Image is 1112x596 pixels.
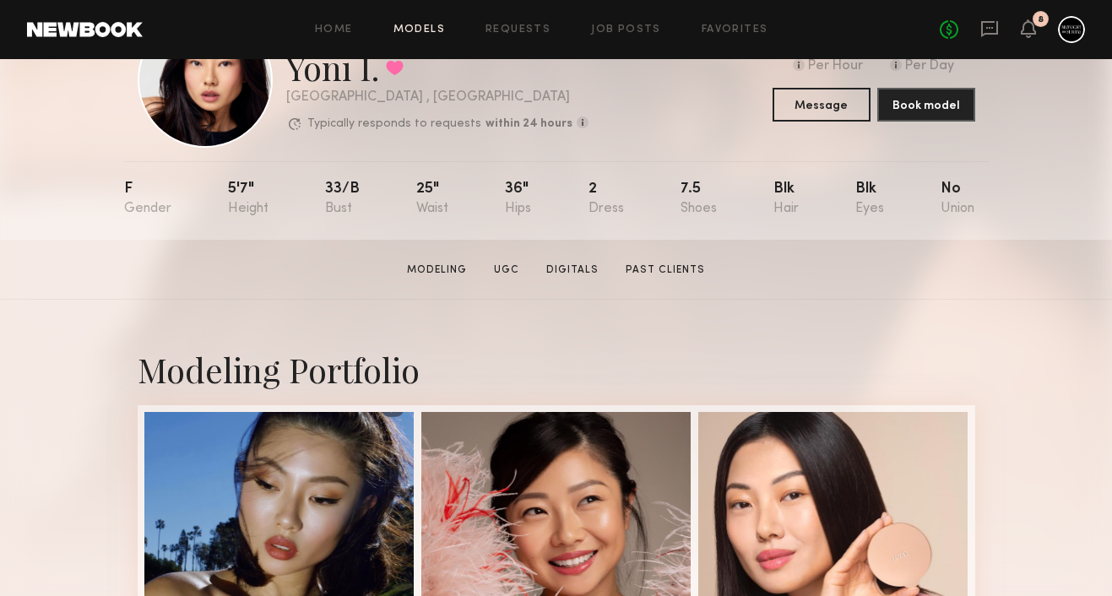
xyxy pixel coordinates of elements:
a: Home [315,24,353,35]
div: Blk [773,182,799,216]
div: Per Day [905,59,954,74]
div: 25" [416,182,448,216]
div: 36" [505,182,531,216]
button: Book model [877,88,975,122]
div: 33/b [325,182,360,216]
a: Modeling [400,263,474,278]
b: within 24 hours [485,118,572,130]
p: Typically responds to requests [307,118,481,130]
div: Modeling Portfolio [138,347,975,392]
div: 2 [589,182,624,216]
div: Yoni I. [286,45,589,89]
a: Digitals [540,263,605,278]
a: Past Clients [619,263,712,278]
div: Blk [855,182,884,216]
a: Favorites [702,24,768,35]
div: [GEOGRAPHIC_DATA] , [GEOGRAPHIC_DATA] [286,90,589,105]
div: F [124,182,171,216]
a: UGC [487,263,526,278]
div: 8 [1038,15,1044,24]
div: Per Hour [808,59,863,74]
div: No [941,182,974,216]
a: Requests [485,24,551,35]
a: Job Posts [591,24,661,35]
a: Models [393,24,445,35]
div: 5'7" [228,182,269,216]
button: Message [773,88,871,122]
div: 7.5 [681,182,717,216]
